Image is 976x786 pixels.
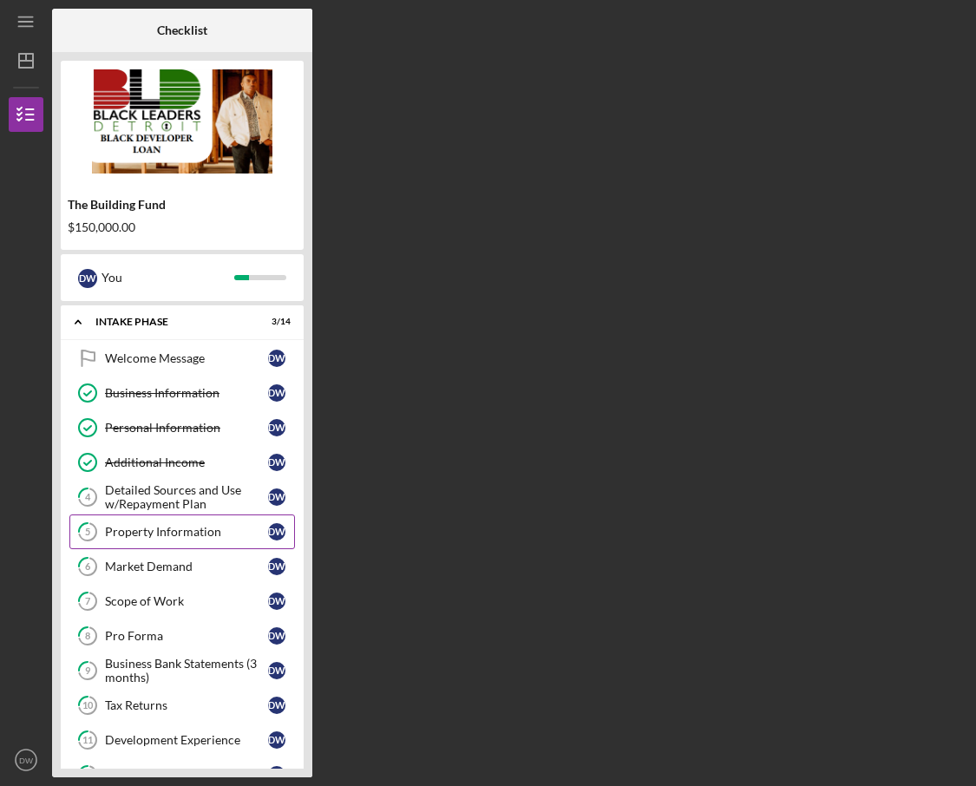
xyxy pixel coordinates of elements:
[105,455,268,469] div: Additional Income
[268,384,285,402] div: D W
[105,351,268,365] div: Welcome Message
[105,768,268,782] div: Business Support Survey
[268,523,285,540] div: D W
[102,263,234,292] div: You
[95,317,247,327] div: Intake Phase
[68,198,297,212] div: The Building Fund
[105,657,268,684] div: Business Bank Statements (3 months)
[105,560,268,573] div: Market Demand
[268,558,285,575] div: D W
[69,445,295,480] a: Additional IncomeDW
[105,483,268,511] div: Detailed Sources and Use w/Repayment Plan
[268,488,285,506] div: D W
[78,269,97,288] div: D W
[69,723,295,757] a: 11Development ExperienceDW
[105,525,268,539] div: Property Information
[85,492,91,503] tspan: 4
[268,731,285,749] div: D W
[82,700,94,711] tspan: 10
[157,23,207,37] b: Checklist
[105,698,268,712] div: Tax Returns
[69,653,295,688] a: 9Business Bank Statements (3 months)DW
[105,421,268,435] div: Personal Information
[61,69,304,174] img: Product logo
[69,376,295,410] a: Business InformationDW
[105,594,268,608] div: Scope of Work
[105,733,268,747] div: Development Experience
[268,593,285,610] div: D W
[69,584,295,619] a: 7Scope of WorkDW
[69,688,295,723] a: 10Tax ReturnsDW
[82,735,93,746] tspan: 11
[85,596,91,607] tspan: 7
[268,627,285,645] div: D W
[85,665,91,677] tspan: 9
[85,631,90,642] tspan: 8
[19,756,34,765] text: DW
[69,619,295,653] a: 8Pro FormaDW
[105,386,268,400] div: Business Information
[268,766,285,783] div: D W
[69,410,295,445] a: Personal InformationDW
[85,561,91,573] tspan: 6
[268,454,285,471] div: D W
[268,662,285,679] div: D W
[69,514,295,549] a: 5Property InformationDW
[85,527,90,538] tspan: 5
[69,341,295,376] a: Welcome MessageDW
[105,629,268,643] div: Pro Forma
[9,743,43,777] button: DW
[259,317,291,327] div: 3 / 14
[69,549,295,584] a: 6Market DemandDW
[68,220,297,234] div: $150,000.00
[268,419,285,436] div: D W
[268,697,285,714] div: D W
[268,350,285,367] div: D W
[69,480,295,514] a: 4Detailed Sources and Use w/Repayment PlanDW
